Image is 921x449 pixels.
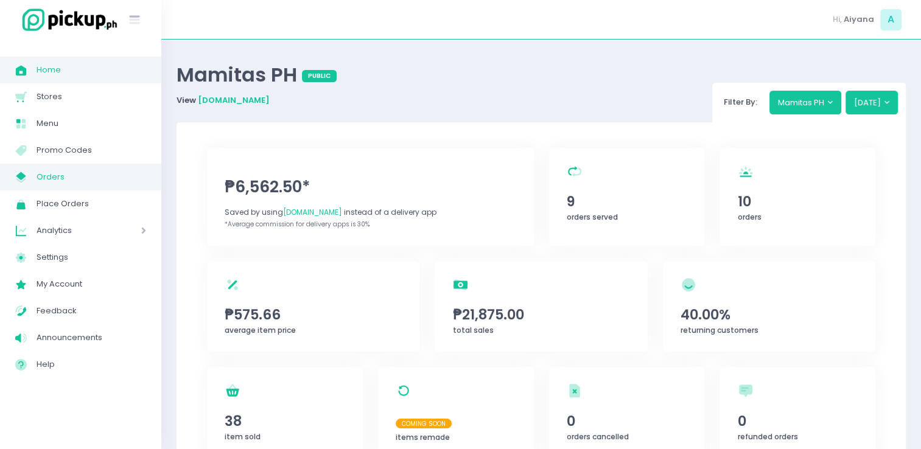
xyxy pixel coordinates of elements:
[37,169,146,185] span: Orders
[567,212,618,222] span: orders served
[177,61,302,88] span: Mamitas PH
[396,432,450,442] span: items remade
[453,304,630,325] span: ₱21,875.00
[720,148,875,246] a: 10orders
[198,94,270,106] a: [DOMAIN_NAME]
[37,357,146,372] span: Help
[37,330,146,346] span: Announcements
[453,325,494,335] span: total sales
[225,431,261,442] span: item sold
[37,62,146,78] span: Home
[37,276,146,292] span: My Account
[738,431,798,442] span: refunded orders
[225,325,296,335] span: average item price
[15,7,119,33] img: logo
[846,91,898,114] button: [DATE]
[302,70,337,82] span: public
[435,261,647,352] a: ₱21,875.00total sales
[37,116,146,131] span: Menu
[37,249,146,265] span: Settings
[738,191,858,212] span: 10
[769,91,842,114] button: Mamitas PH
[833,13,842,26] span: Hi,
[549,148,705,246] a: 9orders served
[844,13,874,26] span: Aiyana
[720,96,762,108] span: Filter By:
[225,175,516,199] span: ₱6,562.50*
[880,9,902,30] span: A
[663,261,875,352] a: 40.00%returning customers
[283,207,342,217] span: [DOMAIN_NAME]
[681,325,758,335] span: returning customers
[37,303,146,319] span: Feedback
[567,191,687,212] span: 9
[37,223,107,238] span: Analytics
[225,304,402,325] span: ₱575.66
[37,196,146,212] span: Place Orders
[396,419,452,428] span: Coming Soon
[207,261,419,352] a: ₱575.66average item price
[225,411,345,431] span: 38
[738,411,858,431] span: 0
[225,220,369,229] span: *Average commission for delivery apps is 30%
[738,212,762,222] span: orders
[567,411,687,431] span: 0
[225,207,516,218] div: Saved by using instead of a delivery app
[177,94,337,106] p: View
[567,431,629,442] span: orders cancelled
[37,142,146,158] span: Promo Codes
[681,304,858,325] span: 40.00%
[37,89,146,105] span: Stores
